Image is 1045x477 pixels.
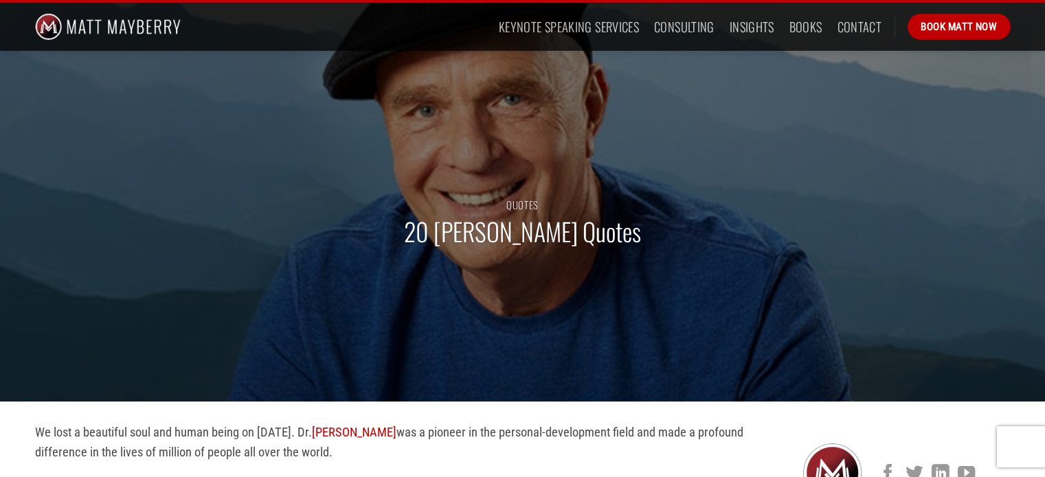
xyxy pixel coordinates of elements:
a: Insights [730,14,774,39]
img: Matt Mayberry [35,3,181,51]
a: Book Matt Now [908,14,1010,40]
a: Keynote Speaking Services [499,14,639,39]
span: Book Matt Now [921,19,997,35]
p: We lost a beautiful soul and human being on [DATE]. Dr. was a pioneer in the personal-development... [35,422,756,463]
h1: 20 [PERSON_NAME] Quotes [404,216,641,248]
a: Contact [838,14,882,39]
a: Quotes [506,197,539,212]
a: Books [789,14,822,39]
a: Consulting [654,14,715,39]
a: [PERSON_NAME] [312,425,396,439]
